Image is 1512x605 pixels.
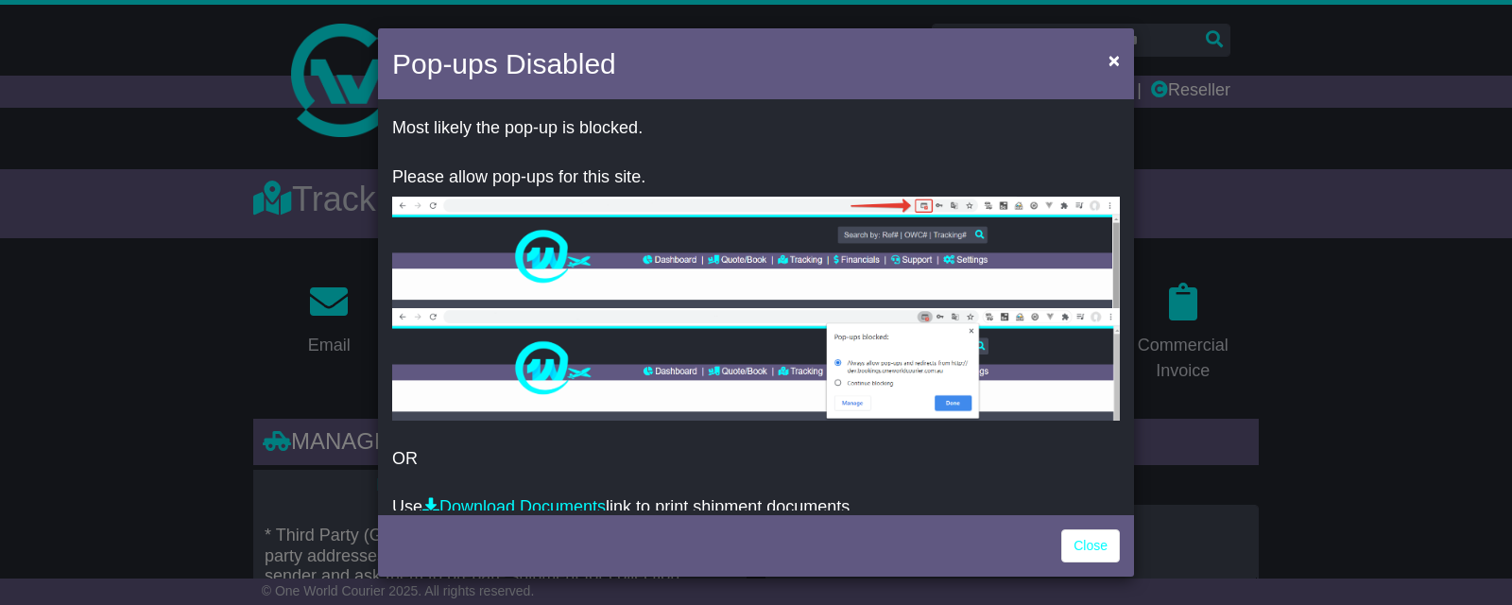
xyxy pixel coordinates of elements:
div: OR [378,104,1134,510]
img: allow-popup-2.png [392,308,1120,421]
a: Close [1061,529,1120,562]
p: Most likely the pop-up is blocked. [392,118,1120,139]
p: Use link to print shipment documents. [392,497,1120,518]
a: Download Documents [422,497,606,516]
p: Please allow pop-ups for this site. [392,167,1120,188]
button: Close [1099,41,1129,79]
img: allow-popup-1.png [392,197,1120,308]
span: × [1108,49,1120,71]
h4: Pop-ups Disabled [392,43,616,85]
